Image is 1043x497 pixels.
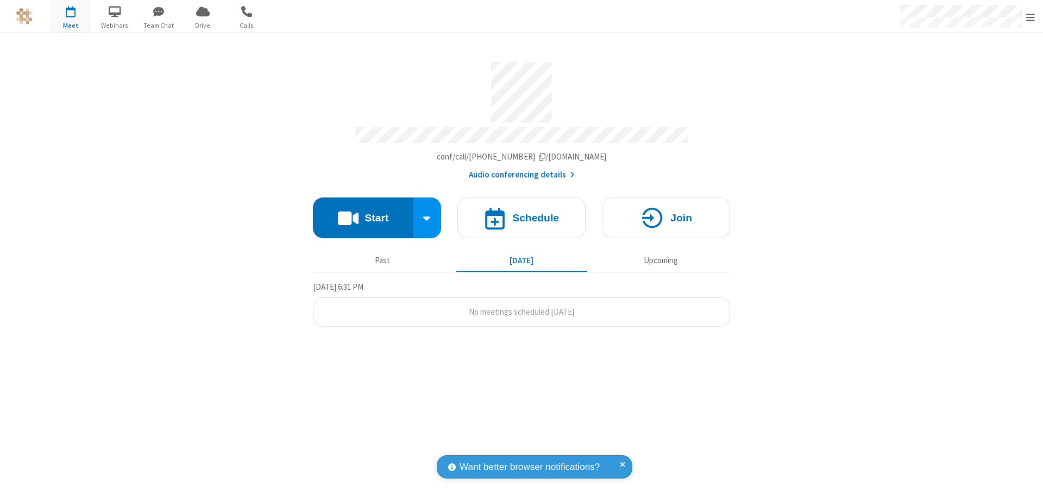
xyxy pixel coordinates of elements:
[437,151,607,162] span: Copy my meeting room link
[413,197,442,238] div: Start conference options
[313,197,413,238] button: Start
[670,213,692,223] h4: Join
[313,282,363,292] span: [DATE] 6:31 PM
[51,21,91,30] span: Meet
[602,197,730,238] button: Join
[469,307,574,317] span: No meetings scheduled [DATE]
[365,213,388,223] h4: Start
[313,54,730,181] section: Account details
[595,250,726,271] button: Upcoming
[469,169,575,181] button: Audio conferencing details
[460,460,600,474] span: Want better browser notifications?
[95,21,135,30] span: Webinars
[456,250,587,271] button: [DATE]
[317,250,448,271] button: Past
[437,151,607,163] button: Copy my meeting room linkCopy my meeting room link
[139,21,179,30] span: Team Chat
[227,21,267,30] span: Calls
[313,281,730,327] section: Today's Meetings
[457,197,586,238] button: Schedule
[512,213,559,223] h4: Schedule
[16,8,33,24] img: QA Selenium DO NOT DELETE OR CHANGE
[183,21,223,30] span: Drive
[1016,469,1035,489] iframe: Chat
